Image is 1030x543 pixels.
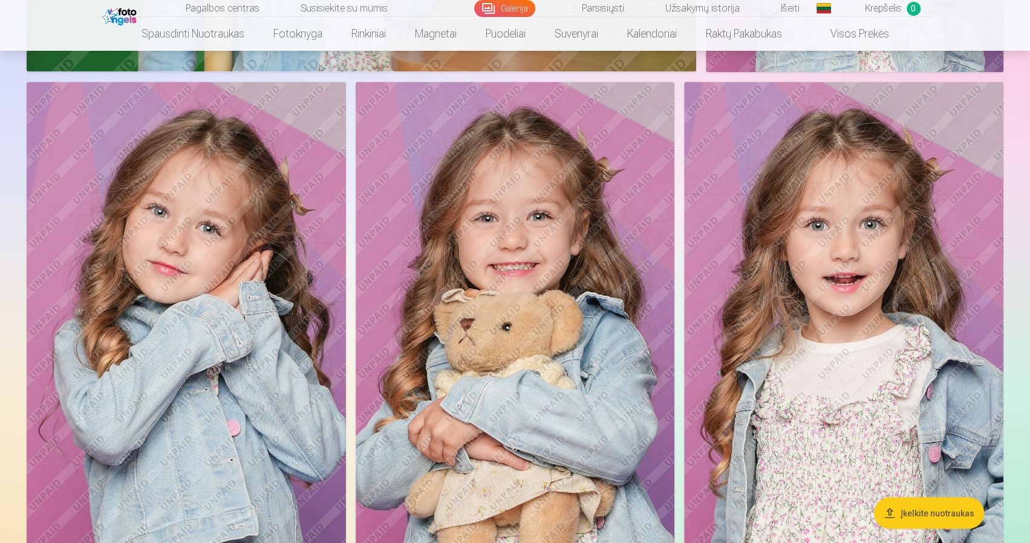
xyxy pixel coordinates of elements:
[337,17,400,51] a: Rinkiniai
[259,17,337,51] a: Fotoknyga
[797,17,904,51] a: Visos prekės
[127,17,259,51] a: Spausdinti nuotraukas
[400,17,471,51] a: Magnetai
[874,497,984,528] button: Įkelkite nuotraukas
[471,17,540,51] a: Puodeliai
[691,17,797,51] a: Raktų pakabukas
[865,1,902,16] span: Krepšelis
[540,17,613,51] a: Suvenyrai
[613,17,691,51] a: Kalendoriai
[103,5,140,25] img: /fa2
[907,2,921,16] span: 0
